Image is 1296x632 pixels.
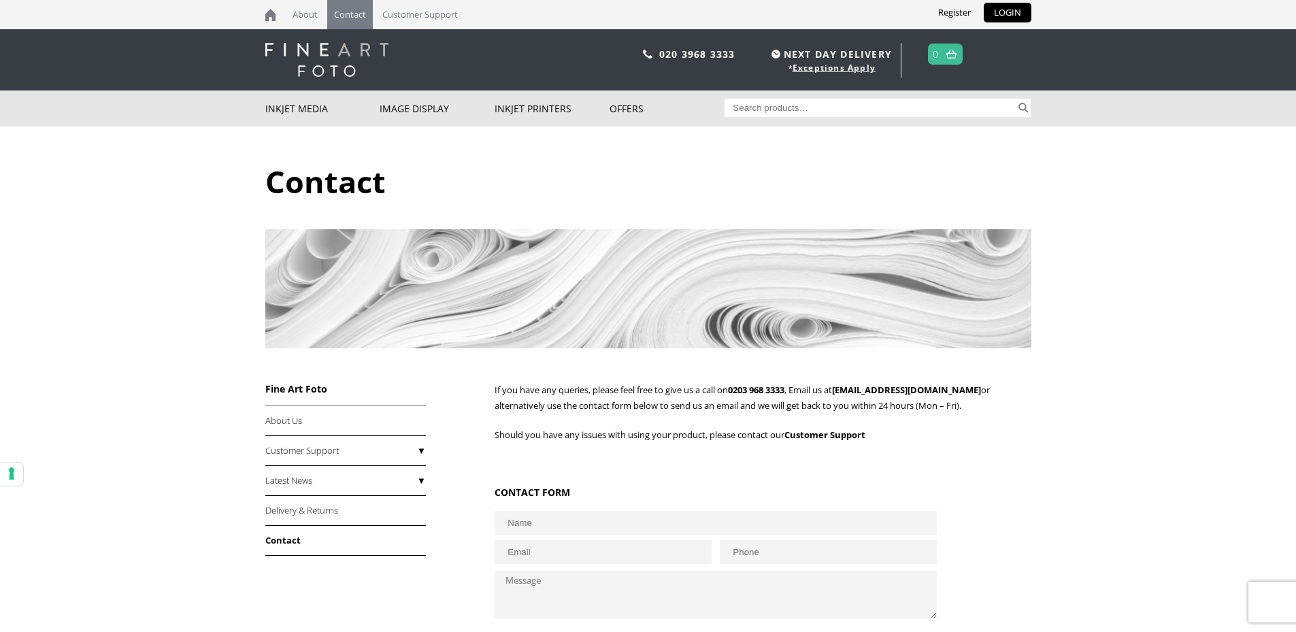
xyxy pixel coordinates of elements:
a: [EMAIL_ADDRESS][DOMAIN_NAME] [832,384,981,396]
a: Contact [265,526,426,556]
a: Exceptions Apply [793,62,876,73]
input: Phone [720,540,936,564]
a: 0 [933,44,939,64]
img: phone.svg [643,50,652,59]
a: Latest News [265,466,426,496]
a: Image Display [380,90,495,127]
a: Inkjet Printers [495,90,610,127]
button: Search [1016,99,1031,117]
p: If you have any queries, please feel free to give us a call on , Email us at or alternatively use... [495,382,1031,414]
input: Name [495,511,937,535]
a: Offers [610,90,725,127]
img: time.svg [771,50,780,59]
h3: CONTACT FORM [495,486,924,499]
strong: Customer Support [784,429,865,441]
a: Delivery & Returns [265,496,426,526]
a: 020 3968 3333 [659,48,735,61]
a: Register [928,3,981,22]
img: basket.svg [946,50,957,59]
img: logo-white.svg [265,43,388,77]
h3: Fine Art Foto [265,382,426,395]
a: 0203 968 3333 [728,384,784,396]
a: Customer Support [265,436,426,466]
p: Should you have any issues with using your product, please contact our [495,427,1031,443]
span: NEXT DAY DELIVERY [768,46,892,62]
input: Search products… [725,99,1016,117]
a: About Us [265,406,426,436]
a: LOGIN [984,3,1031,22]
input: Email [495,540,711,564]
h1: Contact [265,161,1031,202]
a: Inkjet Media [265,90,380,127]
